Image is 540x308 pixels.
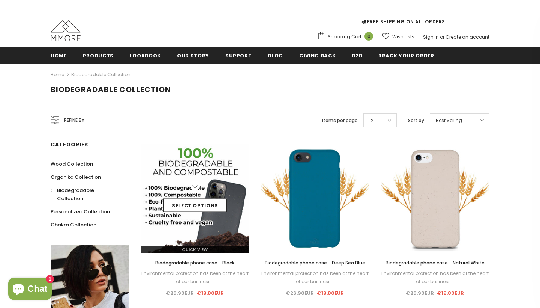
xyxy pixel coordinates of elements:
a: Biodegradable phone case - Natural White [381,259,489,267]
a: Track your order [378,47,434,64]
a: Quick View [141,246,249,253]
label: Items per page [322,117,358,124]
span: Shopping Cart [328,33,361,41]
span: €19.80EUR [197,290,224,297]
span: Products [83,52,114,59]
a: Lookbook [130,47,161,64]
span: B2B [352,52,362,59]
span: Chakra Collection [51,221,96,228]
span: €26.90EUR [166,290,194,297]
a: Giving back [299,47,336,64]
a: Organika Collection [51,171,101,184]
a: Biodegradable phone case - Deep Sea Blue [261,259,369,267]
div: Environmental protection has been at the heart of our business... [381,269,489,286]
a: Wish Lists [382,30,414,43]
a: Select options [163,199,227,212]
span: Biodegradable Collection [51,84,171,95]
a: B2B [352,47,362,64]
span: Lookbook [130,52,161,59]
span: €26.90EUR [286,290,314,297]
span: Wood Collection [51,160,93,168]
a: Home [51,47,67,64]
a: Biodegradable Collection [51,184,121,205]
span: 0 [364,32,373,41]
a: Wood Collection [51,157,93,171]
span: Best Selling [436,117,462,124]
span: Our Story [177,52,209,59]
a: Biodegradable phone case - Black [141,259,249,267]
span: Track your order [378,52,434,59]
a: Create an account [445,34,489,40]
a: Personalized Collection [51,205,110,218]
span: Wish Lists [392,33,414,41]
span: Biodegradable phone case - Natural White [385,260,484,266]
a: Biodegradable Collection [71,71,130,78]
span: support [225,52,252,59]
span: Biodegradable Collection [57,187,94,202]
a: Sign In [423,34,439,40]
span: Blog [268,52,283,59]
span: Biodegradable phone case - Black [155,260,234,266]
img: MMORE Cases [51,20,81,41]
a: Products [83,47,114,64]
a: Shopping Cart 0 [317,31,377,42]
div: Environmental protection has been at the heart of our business... [141,269,249,286]
span: €26.90EUR [406,290,434,297]
span: Refine by [64,116,84,124]
a: support [225,47,252,64]
span: Giving back [299,52,336,59]
span: Home [51,52,67,59]
div: Environmental protection has been at the heart of our business... [261,269,369,286]
a: Home [51,70,64,79]
span: Biodegradable phone case - Deep Sea Blue [265,260,365,266]
a: Blog [268,47,283,64]
span: 12 [369,117,373,124]
label: Sort by [408,117,424,124]
span: €19.80EUR [317,290,344,297]
img: Fully Compostable Eco Friendly Phone Case [141,144,249,253]
span: or [440,34,444,40]
a: Our Story [177,47,209,64]
span: Quick View [182,246,208,252]
inbox-online-store-chat: Shopify online store chat [6,278,54,302]
span: Personalized Collection [51,208,110,215]
span: Categories [51,141,88,148]
a: Chakra Collection [51,218,96,231]
span: Organika Collection [51,174,101,181]
span: €19.80EUR [437,290,464,297]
